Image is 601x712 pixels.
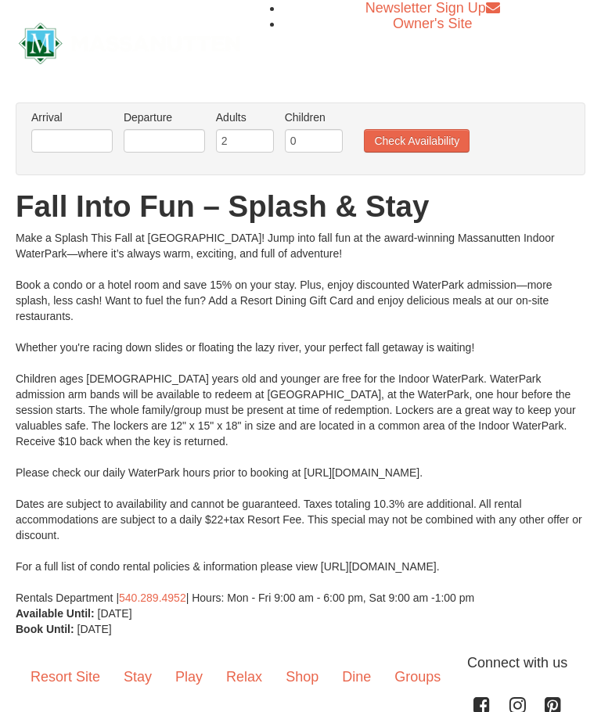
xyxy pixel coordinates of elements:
[19,23,240,59] a: Massanutten Resort
[77,623,112,635] span: [DATE]
[16,623,74,635] strong: Book Until:
[19,653,112,701] a: Resort Site
[112,653,164,701] a: Stay
[364,129,470,153] button: Check Availability
[330,653,383,701] a: Dine
[383,653,452,701] a: Groups
[124,110,205,125] label: Departure
[31,110,113,125] label: Arrival
[285,110,343,125] label: Children
[164,653,214,701] a: Play
[16,607,95,620] strong: Available Until:
[214,653,274,701] a: Relax
[19,23,240,65] img: Massanutten Resort Logo
[216,110,274,125] label: Adults
[98,607,132,620] span: [DATE]
[119,592,186,604] a: 540.289.4952
[274,653,330,701] a: Shop
[16,230,585,606] div: Make a Splash This Fall at [GEOGRAPHIC_DATA]! Jump into fall fun at the award-winning Massanutten...
[16,191,585,222] h1: Fall Into Fun – Splash & Stay
[393,16,472,31] a: Owner's Site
